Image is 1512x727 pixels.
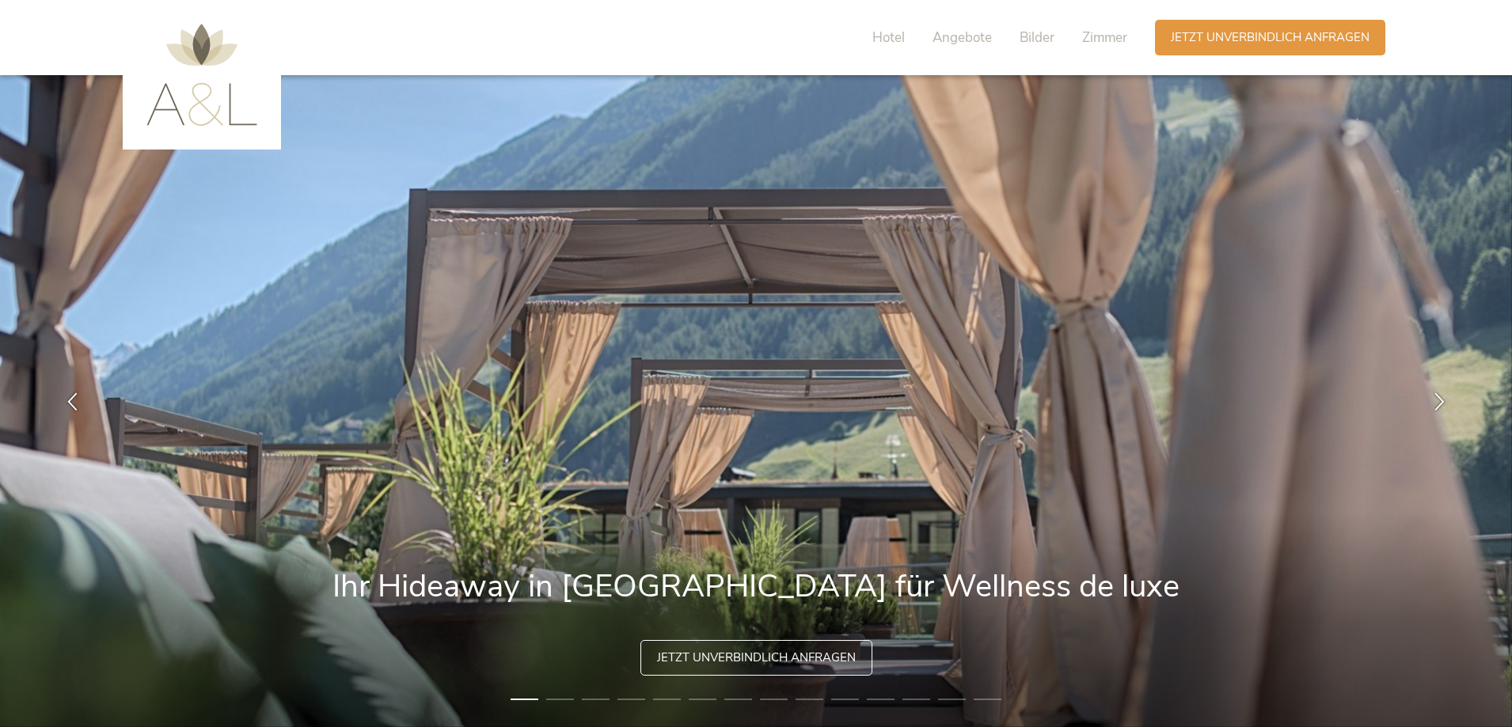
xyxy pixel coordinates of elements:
[1020,28,1054,47] span: Bilder
[872,28,905,47] span: Hotel
[933,28,992,47] span: Angebote
[657,649,856,666] span: Jetzt unverbindlich anfragen
[1082,28,1127,47] span: Zimmer
[1171,29,1370,46] span: Jetzt unverbindlich anfragen
[146,24,257,126] img: AMONTI & LUNARIS Wellnessresort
